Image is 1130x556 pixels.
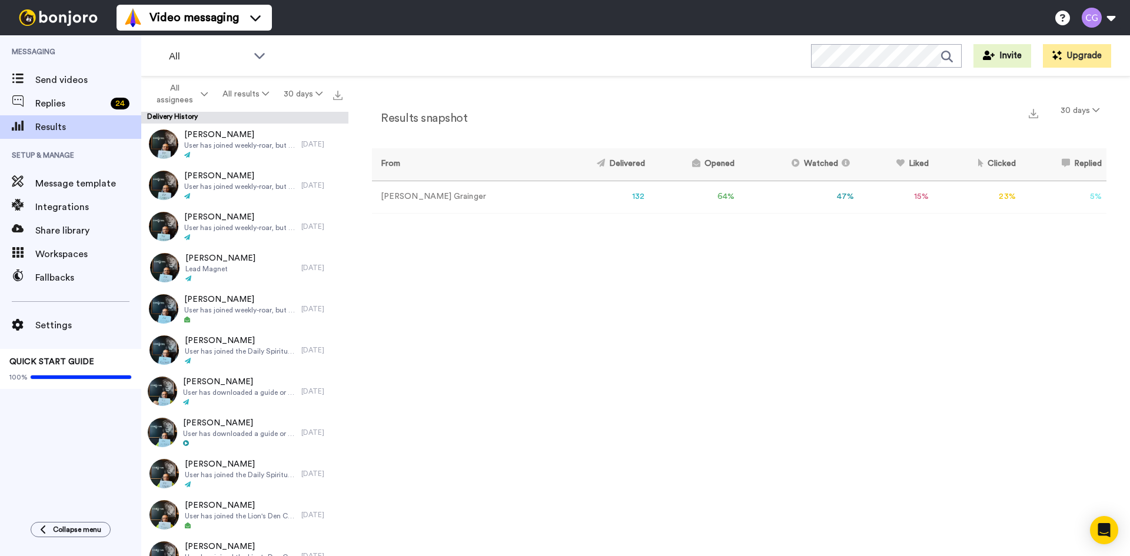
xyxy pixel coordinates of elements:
[1090,516,1118,544] div: Open Intercom Messenger
[1025,104,1042,121] button: Export a summary of each team member’s results that match this filter now.
[739,181,859,213] td: 47 %
[859,148,933,181] th: Liked
[301,345,343,355] div: [DATE]
[31,522,111,537] button: Collapse menu
[1029,109,1038,118] img: export.svg
[141,206,348,247] a: [PERSON_NAME]User has joined weekly-roar, but is not in Mighty Networks.[DATE]
[149,171,178,200] img: 1597bf43-e4b9-48ab-8b91-4d3ba2c78d2e-thumb.jpg
[301,139,343,149] div: [DATE]
[185,511,295,521] span: User has joined the Lion's Den Community
[184,170,295,182] span: [PERSON_NAME]
[149,459,179,488] img: e9907292-9501-45a1-906b-07ebf76524e4-thumb.jpg
[184,294,295,305] span: [PERSON_NAME]
[301,428,343,437] div: [DATE]
[973,44,1031,68] button: Invite
[185,500,295,511] span: [PERSON_NAME]
[330,85,346,103] button: Export all results that match these filters now.
[35,73,141,87] span: Send videos
[149,294,178,324] img: ef82ad24-5fd1-41e4-a9b0-e1bd36dda180-thumb.jpg
[650,148,739,181] th: Opened
[276,84,330,105] button: 30 days
[551,181,649,213] td: 132
[9,358,94,366] span: QUICK START GUIDE
[933,148,1021,181] th: Clicked
[859,181,933,213] td: 15 %
[739,148,859,181] th: Watched
[301,181,343,190] div: [DATE]
[35,247,141,261] span: Workspaces
[35,96,106,111] span: Replies
[183,429,295,438] span: User has downloaded a guide or filled out a form that is not Weekly Roar, 30 Days or Assessment, ...
[650,181,739,213] td: 64 %
[301,510,343,520] div: [DATE]
[141,412,348,453] a: [PERSON_NAME]User has downloaded a guide or filled out a form that is not Weekly Roar, 30 Days or...
[141,453,348,494] a: [PERSON_NAME]User has joined the Daily Spiritual Kick Off[DATE]
[144,78,215,111] button: All assignees
[1043,44,1111,68] button: Upgrade
[185,347,295,356] span: User has joined the Daily Spiritual Kick Off
[372,112,467,125] h2: Results snapshot
[185,264,255,274] span: Lead Magnet
[141,165,348,206] a: [PERSON_NAME]User has joined weekly-roar, but is not in Mighty Networks.[DATE]
[185,470,295,480] span: User has joined the Daily Spiritual Kick Off
[35,318,141,332] span: Settings
[184,211,295,223] span: [PERSON_NAME]
[149,9,239,26] span: Video messaging
[169,49,248,64] span: All
[551,148,649,181] th: Delivered
[149,500,179,530] img: f235e8ba-d3c0-42e4-b20b-cd475283a7c9-thumb.jpg
[933,181,1021,213] td: 23 %
[183,388,295,397] span: User has downloaded a guide or filled out a form that is not Weekly Roar, 30 Days or Assessment, ...
[141,371,348,412] a: [PERSON_NAME]User has downloaded a guide or filled out a form that is not Weekly Roar, 30 Days or...
[141,112,348,124] div: Delivery History
[301,469,343,478] div: [DATE]
[301,263,343,272] div: [DATE]
[141,494,348,535] a: [PERSON_NAME]User has joined the Lion's Den Community[DATE]
[184,182,295,191] span: User has joined weekly-roar, but is not in Mighty Networks.
[183,417,295,429] span: [PERSON_NAME]
[183,376,295,388] span: [PERSON_NAME]
[124,8,142,27] img: vm-color.svg
[150,253,180,282] img: 5a1e9598-8f78-48ab-94ef-f18e5f8c3a4b-thumb.jpg
[185,541,295,552] span: [PERSON_NAME]
[185,335,295,347] span: [PERSON_NAME]
[151,82,198,106] span: All assignees
[184,141,295,150] span: User has joined weekly-roar, but is not in Mighty Networks.
[35,271,141,285] span: Fallbacks
[149,335,179,365] img: 8918bbad-364a-4464-abce-429a5ca25e97-thumb.jpg
[111,98,129,109] div: 24
[301,387,343,396] div: [DATE]
[35,120,141,134] span: Results
[141,288,348,329] a: [PERSON_NAME]User has joined weekly-roar, but is not in Mighty Networks.[DATE]
[35,177,141,191] span: Message template
[148,377,177,406] img: b9aa268e-4854-416e-95c0-6e4402e34200-thumb.jpg
[184,305,295,315] span: User has joined weekly-roar, but is not in Mighty Networks.
[301,304,343,314] div: [DATE]
[35,200,141,214] span: Integrations
[149,212,178,241] img: 137b87c1-30d7-45c7-8bd3-e392f6e668e8-thumb.jpg
[215,84,277,105] button: All results
[9,372,28,382] span: 100%
[372,148,551,181] th: From
[148,418,177,447] img: e225fd3b-91d8-4e4a-86ee-a8b20b55f2aa-thumb.jpg
[184,223,295,232] span: User has joined weekly-roar, but is not in Mighty Networks.
[141,329,348,371] a: [PERSON_NAME]User has joined the Daily Spiritual Kick Off[DATE]
[141,124,348,165] a: [PERSON_NAME]User has joined weekly-roar, but is not in Mighty Networks.[DATE]
[184,129,295,141] span: [PERSON_NAME]
[1053,100,1106,121] button: 30 days
[1021,148,1106,181] th: Replied
[1021,181,1106,213] td: 5 %
[185,458,295,470] span: [PERSON_NAME]
[301,222,343,231] div: [DATE]
[372,181,551,213] td: [PERSON_NAME] Grainger
[333,91,343,100] img: export.svg
[35,224,141,238] span: Share library
[149,129,178,159] img: f9ddc7ed-7e36-47f4-a8c1-b734d0a909e0-thumb.jpg
[185,252,255,264] span: [PERSON_NAME]
[141,247,348,288] a: [PERSON_NAME]Lead Magnet[DATE]
[14,9,102,26] img: bj-logo-header-white.svg
[53,525,101,534] span: Collapse menu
